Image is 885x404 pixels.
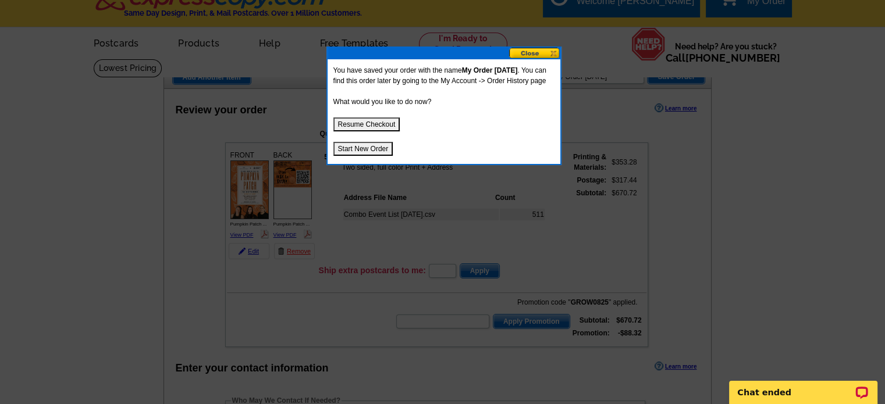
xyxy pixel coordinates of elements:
[333,117,400,131] button: Resume Checkout
[462,66,518,74] strong: My Order [DATE]
[333,142,393,156] button: Start New Order
[721,367,885,404] iframe: LiveChat chat widget
[328,59,560,162] div: You have saved your order with the name . You can find this order later by going to the My Accoun...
